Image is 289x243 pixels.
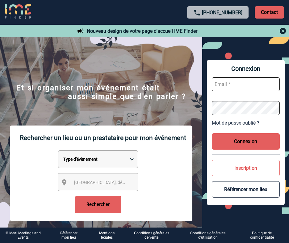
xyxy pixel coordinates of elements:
p: Mentions légales [96,231,117,240]
p: Politique de confidentialité [245,231,279,240]
button: Connexion [212,133,280,150]
a: [PHONE_NUMBER] [202,10,242,15]
span: Connexion [212,65,280,72]
a: Conditions générales d'utilisation [181,231,240,240]
p: Rechercher un lieu ou un prestataire pour mon événement [20,126,186,150]
p: Conditions générales de vente [132,231,171,240]
img: call-24-px.png [193,9,201,16]
p: Contact [255,6,284,19]
a: Mentions légales [91,231,127,240]
p: Conditions générales d'utilisation [186,231,230,240]
input: Rechercher [75,196,121,213]
div: © Ideal Meetings and Events [5,231,41,240]
button: Inscription [212,160,280,176]
a: Politique de confidentialité [240,231,289,240]
input: Email * [212,77,280,91]
a: Conditions générales de vente [127,231,181,240]
a: Mot de passe oublié ? [212,120,280,126]
span: [GEOGRAPHIC_DATA], département, région... [74,180,160,185]
button: Référencer mon lieu [212,181,280,198]
a: Référencer mon lieu [56,231,82,240]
